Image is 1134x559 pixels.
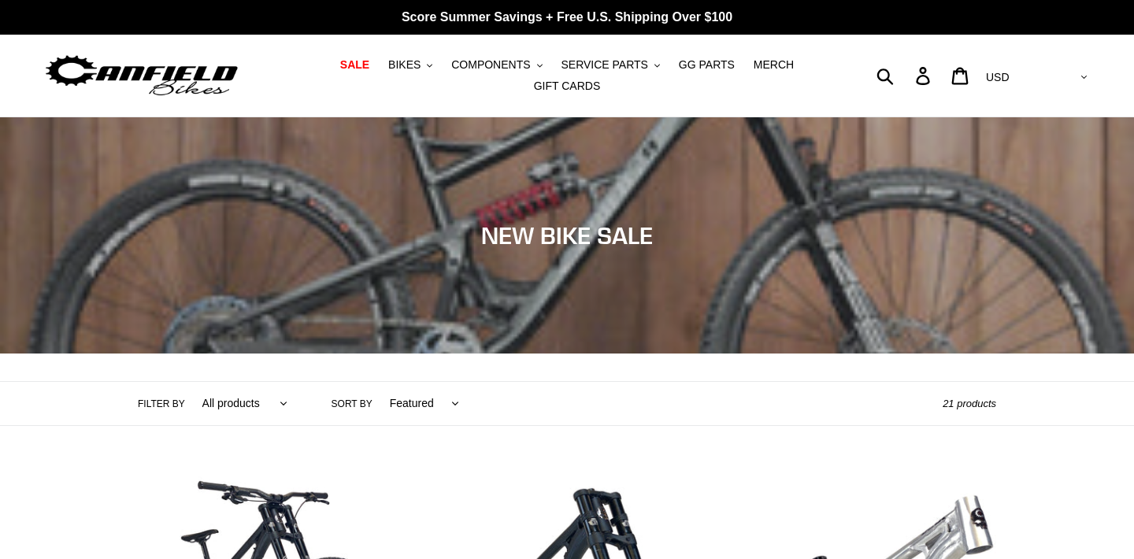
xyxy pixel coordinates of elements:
label: Filter by [138,397,185,411]
span: BIKES [388,58,421,72]
button: COMPONENTS [443,54,550,76]
button: SERVICE PARTS [553,54,667,76]
a: GIFT CARDS [526,76,609,97]
a: GG PARTS [671,54,743,76]
a: SALE [332,54,377,76]
span: MERCH [754,58,794,72]
button: BIKES [380,54,440,76]
span: 21 products [943,398,996,409]
label: Sort by [332,397,372,411]
span: NEW BIKE SALE [481,221,653,250]
a: MERCH [746,54,802,76]
span: GIFT CARDS [534,80,601,93]
span: SALE [340,58,369,72]
input: Search [885,58,925,93]
img: Canfield Bikes [43,51,240,101]
span: GG PARTS [679,58,735,72]
span: COMPONENTS [451,58,530,72]
span: SERVICE PARTS [561,58,647,72]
